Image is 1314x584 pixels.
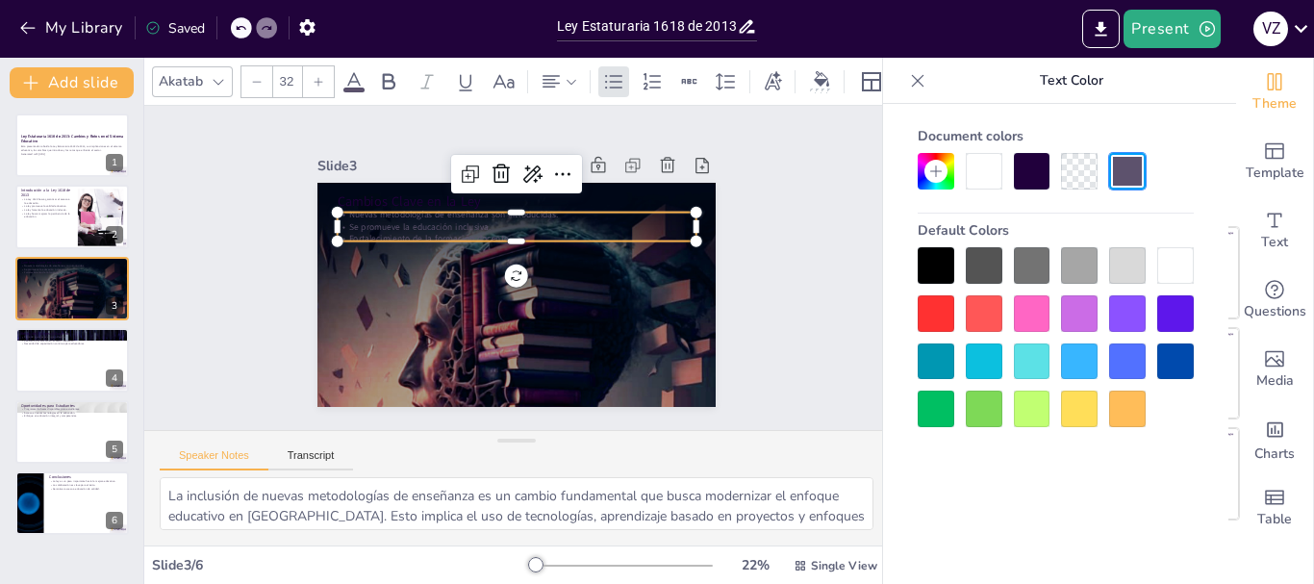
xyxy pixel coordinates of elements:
button: Transcript [268,449,354,470]
div: V Z [1253,12,1288,46]
div: 2 [15,185,129,248]
div: Akatab [155,68,207,94]
span: Template [1246,163,1304,184]
div: Text effects [758,66,787,97]
div: Get real-time input from your audience [1236,266,1313,335]
div: 22 % [732,556,778,574]
p: Necesidad de capacitación continua para educadores. [21,343,123,346]
div: Add charts and graphs [1236,404,1313,473]
p: Esta presentación aborda la Ley Estaturaria 1618 de 2013, sus implicaciones en el sistema educati... [21,145,123,152]
p: Text Color [933,58,1209,104]
div: 4 [15,328,129,392]
p: Fortalecimiento de la formación docente. [21,271,123,275]
div: 5 [106,441,123,458]
p: Fortalecimiento de la formación docente. [338,233,696,245]
p: La ley promueve la calidad educativa. [21,204,72,208]
p: Conclusiones [49,474,123,480]
button: My Library [14,13,131,43]
div: 6 [15,471,129,535]
div: Background color [807,71,836,91]
p: La ley fomenta la educación inclusiva. [21,208,72,212]
p: Generated with [URL] [21,152,123,156]
p: Oportunidades para Estudiantes [21,402,123,408]
button: Export to PowerPoint [1082,10,1120,48]
p: Acceso a nuevas tecnologías en la educación. [21,411,123,415]
textarea: La inclusión de nuevas metodologías de enseñanza es un cambio fundamental que busca modernizar el... [160,477,873,530]
p: La ley es un paso importante hacia la mejora educativa. [49,480,123,484]
div: Slide 3 [317,157,508,175]
div: 4 [106,369,123,387]
div: Layout [856,66,887,97]
p: Nuevas metodologías de enseñanza son introducidas. [338,208,696,220]
input: Insert title [557,13,737,40]
button: Present [1124,10,1220,48]
span: Theme [1252,93,1297,114]
div: Add a table [1236,473,1313,543]
div: Document colors [918,119,1194,153]
p: Se promueve la educación inclusiva. [21,267,123,271]
p: Se promueve la educación inclusiva. [338,220,696,233]
p: Cambios Clave en la Ley [338,192,696,211]
p: Resistencia al cambio en el sector educativo. [21,339,123,343]
p: La ley busca mejorar la pertinencia de la educación. [21,212,72,218]
p: Cambios Clave en la Ley [21,260,123,266]
p: Nuevas metodologías de enseñanza son introducidas. [21,264,123,267]
div: Add text boxes [1236,196,1313,266]
div: Add images, graphics, shapes or video [1236,335,1313,404]
button: Add slide [10,67,134,98]
span: Single View [811,558,877,573]
span: Charts [1254,444,1295,465]
span: Table [1257,509,1292,530]
p: Garantizar acceso a educación de calidad. [49,487,123,491]
p: La colaboración es clave para el éxito. [49,483,123,487]
div: 3 [15,257,129,320]
span: Questions [1244,301,1306,322]
div: 6 [106,512,123,529]
div: Add ready made slides [1236,127,1313,196]
span: Media [1256,370,1294,392]
div: 5 [15,400,129,464]
div: Saved [145,19,205,38]
p: Retos del Sistema Educativo [21,331,123,337]
p: Programas de becas disponibles para estudiantes. [21,407,123,411]
div: Default Colors [918,214,1194,247]
p: Falta de recursos es un gran desafío. [21,336,123,340]
span: Text [1261,232,1288,253]
div: 1 [15,114,129,177]
p: La Ley 1618 busca garantizar el acceso a la educación. [21,197,72,204]
div: Slide 3 / 6 [152,556,528,574]
div: 2 [106,226,123,243]
div: 1 [106,154,123,171]
strong: Ley Estaturaria 1618 de 2013: Cambios y Retos en el Sistema Educativo [21,134,123,144]
div: 3 [106,297,123,315]
p: Introducción a la Ley 1618 de 2013 [21,187,72,197]
button: Speaker Notes [160,449,268,470]
p: Enfoque en educación integral y competencias. [21,414,123,418]
div: Change the overall theme [1236,58,1313,127]
button: V Z [1253,10,1288,48]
